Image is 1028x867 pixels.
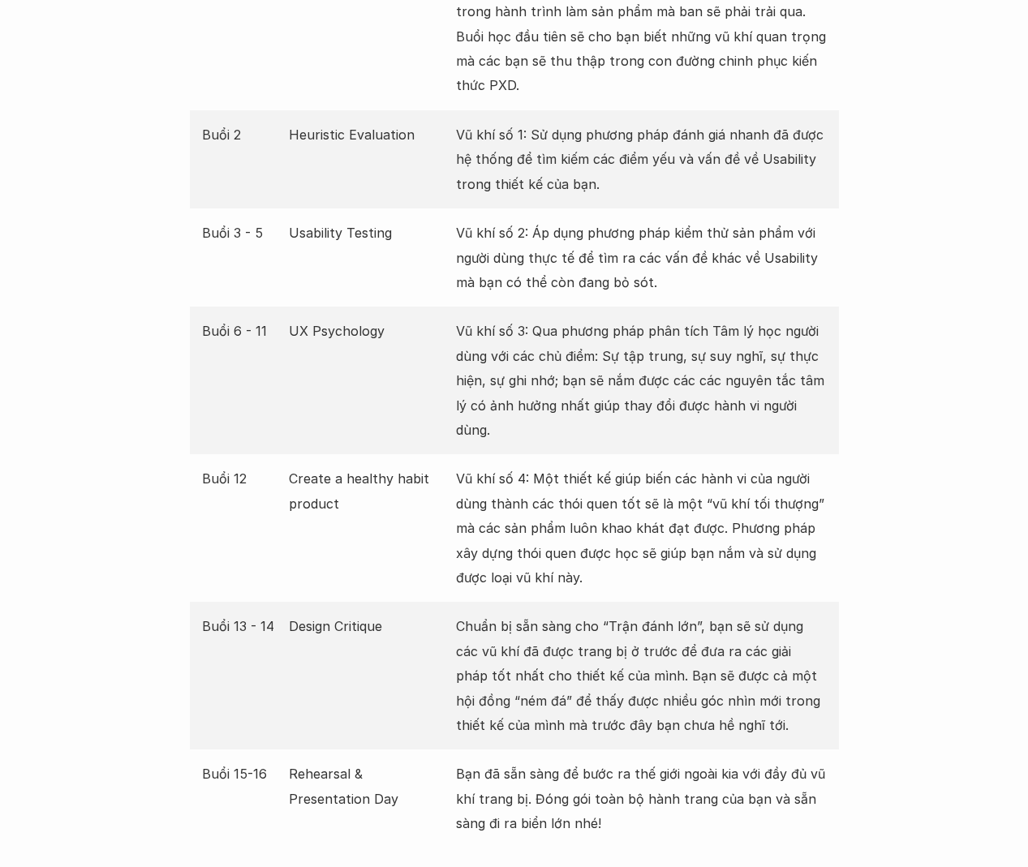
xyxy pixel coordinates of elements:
[289,319,448,343] p: UX Psychology
[456,319,827,442] p: Vũ khí số 3: Qua phương pháp phân tích Tâm lý học người dùng với các chủ điểm: Sự tập trung, sự s...
[202,221,282,245] p: Buổi 3 - 5
[456,221,827,294] p: Vũ khí số 2: Áp dụng phương pháp kiểm thử sản phẩm với người dùng thực tế để tìm ra các vấn đề kh...
[202,466,282,491] p: Buổi 12
[202,614,282,638] p: Buổi 13 - 14
[456,122,827,196] p: Vũ khí số 1: Sử dụng phương pháp đánh giá nhanh đã được hệ thống để tìm kiếm các điểm yếu và vấn ...
[456,762,827,835] p: Bạn đã sẵn sàng để bước ra thế giới ngoài kia với đầy đủ vũ khí trang bị. Đóng gói toàn bộ hành t...
[202,319,282,343] p: Buổi 6 - 11
[289,762,448,811] p: Rehearsal & Presentation Day
[289,466,448,516] p: Create a healthy habit product
[202,122,282,147] p: Buổi 2
[202,762,282,786] p: Buổi 15-16
[456,466,827,590] p: Vũ khí số 4: Một thiết kế giúp biến các hành vi của người dùng thành các thói quen tốt sẽ là một ...
[289,221,448,245] p: Usability Testing
[456,614,827,737] p: Chuẩn bị sẵn sàng cho “Trận đánh lớn”, bạn sẽ sử dụng các vũ khí đã được trang bị ở trước để đưa ...
[289,614,448,638] p: Design Critique
[289,122,448,147] p: Heuristic Evaluation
